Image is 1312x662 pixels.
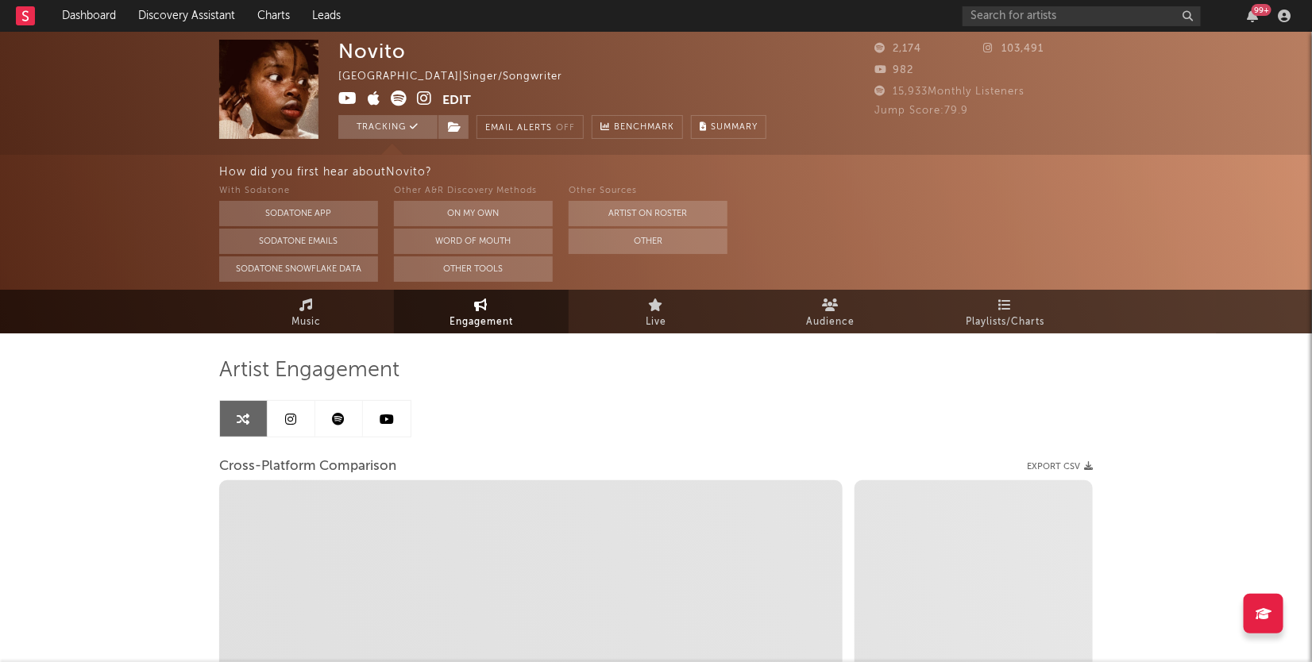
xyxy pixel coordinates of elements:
[556,124,575,133] em: Off
[338,115,438,139] button: Tracking
[569,229,727,254] button: Other
[743,290,918,333] a: Audience
[394,229,553,254] button: Word Of Mouth
[711,123,758,132] span: Summary
[394,256,553,282] button: Other Tools
[442,90,471,110] button: Edit
[219,361,399,380] span: Artist Engagement
[874,44,921,54] span: 2,174
[219,457,396,476] span: Cross-Platform Comparison
[394,182,553,201] div: Other A&R Discovery Methods
[394,201,553,226] button: On My Own
[874,87,1025,97] span: 15,933 Monthly Listeners
[963,6,1201,26] input: Search for artists
[984,44,1044,54] span: 103,491
[691,115,766,139] button: Summary
[918,290,1093,333] a: Playlists/Charts
[219,163,1312,182] div: How did you first hear about Novito ?
[219,290,394,333] a: Music
[219,201,378,226] button: Sodatone App
[967,313,1045,332] span: Playlists/Charts
[569,290,743,333] a: Live
[292,313,322,332] span: Music
[646,313,666,332] span: Live
[338,40,406,63] div: Novito
[874,65,913,75] span: 982
[477,115,584,139] button: Email AlertsOff
[450,313,513,332] span: Engagement
[219,229,378,254] button: Sodatone Emails
[569,182,727,201] div: Other Sources
[614,118,674,137] span: Benchmark
[394,290,569,333] a: Engagement
[1252,4,1271,16] div: 99 +
[807,313,855,332] span: Audience
[219,182,378,201] div: With Sodatone
[1027,462,1093,471] button: Export CSV
[219,256,378,282] button: Sodatone Snowflake Data
[338,67,581,87] div: [GEOGRAPHIC_DATA] | Singer/Songwriter
[1247,10,1258,22] button: 99+
[592,115,683,139] a: Benchmark
[874,106,968,116] span: Jump Score: 79.9
[569,201,727,226] button: Artist on Roster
